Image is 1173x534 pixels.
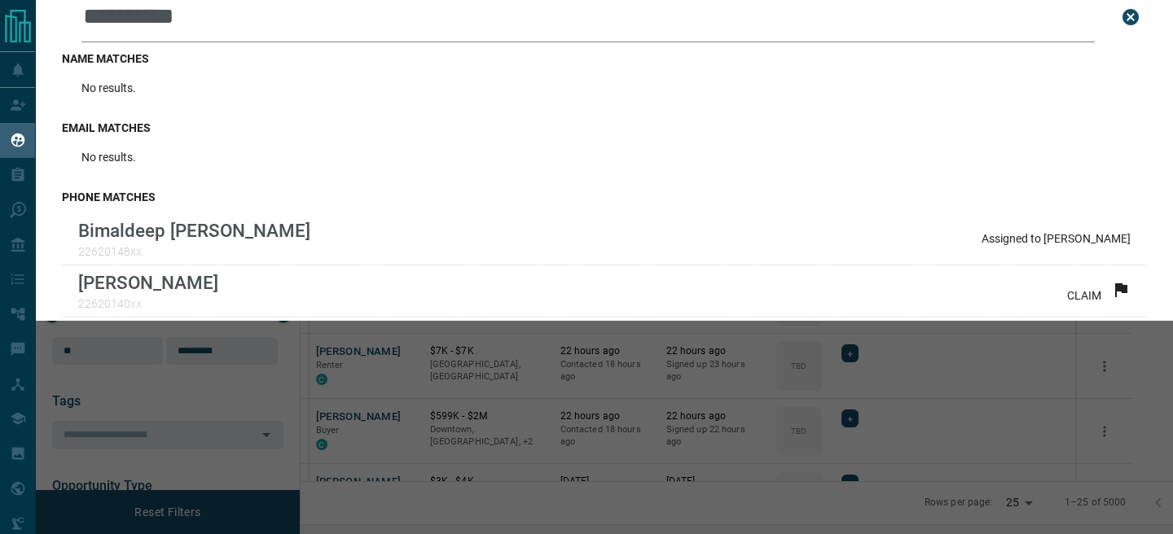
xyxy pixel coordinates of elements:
p: No results. [81,151,136,164]
p: [PERSON_NAME] [78,272,218,293]
h3: email matches [62,121,1147,134]
p: 22620148xx [78,245,310,258]
p: 22620140xx [78,297,218,310]
p: Bimaldeep [PERSON_NAME] [78,220,310,241]
button: close search bar [1114,1,1147,33]
p: No results. [81,81,136,94]
h3: name matches [62,52,1147,65]
h3: phone matches [62,190,1147,204]
p: Assigned to [PERSON_NAME] [982,232,1131,245]
div: CLAIM [1067,280,1131,302]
